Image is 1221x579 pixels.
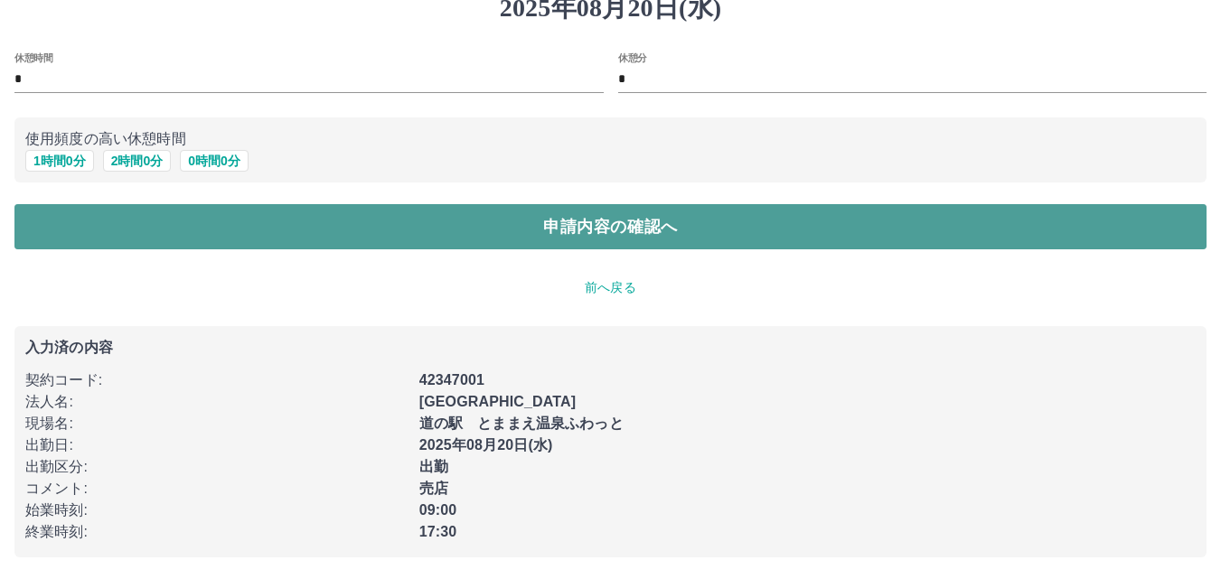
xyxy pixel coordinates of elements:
button: 1時間0分 [25,150,94,172]
button: 0時間0分 [180,150,249,172]
label: 休憩時間 [14,51,52,64]
p: 契約コード : [25,369,409,391]
p: 入力済の内容 [25,341,1196,355]
p: 現場名 : [25,413,409,434]
p: 始業時刻 : [25,500,409,521]
button: 申請内容の確認へ [14,204,1207,249]
p: 前へ戻る [14,278,1207,297]
p: 出勤日 : [25,434,409,456]
b: 2025年08月20日(水) [419,437,553,453]
p: 使用頻度の高い休憩時間 [25,128,1196,150]
label: 休憩分 [618,51,647,64]
b: 42347001 [419,372,484,388]
b: 売店 [419,481,448,496]
p: 出勤区分 : [25,456,409,478]
p: 法人名 : [25,391,409,413]
b: 17:30 [419,524,457,539]
b: 出勤 [419,459,448,474]
p: 終業時刻 : [25,521,409,543]
b: [GEOGRAPHIC_DATA] [419,394,577,409]
b: 道の駅 とままえ温泉ふわっと [419,416,624,431]
b: 09:00 [419,502,457,518]
p: コメント : [25,478,409,500]
button: 2時間0分 [103,150,172,172]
